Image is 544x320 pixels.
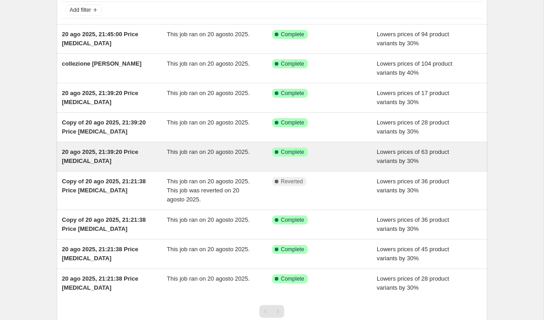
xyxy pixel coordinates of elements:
[377,90,449,105] span: Lowers prices of 17 product variants by 30%
[167,60,250,67] span: This job ran on 20 agosto 2025.
[281,275,304,282] span: Complete
[62,90,138,105] span: 20 ago 2025, 21:39:20 Price [MEDICAL_DATA]
[281,148,304,156] span: Complete
[377,148,449,164] span: Lowers prices of 63 product variants by 30%
[62,31,138,47] span: 20 ago 2025, 21:45:00 Price [MEDICAL_DATA]
[281,119,304,126] span: Complete
[377,246,449,262] span: Lowers prices of 45 product variants by 30%
[62,119,146,135] span: Copy of 20 ago 2025, 21:39:20 Price [MEDICAL_DATA]
[66,5,102,15] button: Add filter
[62,275,138,291] span: 20 ago 2025, 21:21:38 Price [MEDICAL_DATA]
[167,178,250,203] span: This job ran on 20 agosto 2025. This job was reverted on 20 agosto 2025.
[281,246,304,253] span: Complete
[377,216,449,232] span: Lowers prices of 36 product variants by 30%
[167,216,250,223] span: This job ran on 20 agosto 2025.
[62,178,146,194] span: Copy of 20 ago 2025, 21:21:38 Price [MEDICAL_DATA]
[167,31,250,38] span: This job ran on 20 agosto 2025.
[62,246,138,262] span: 20 ago 2025, 21:21:38 Price [MEDICAL_DATA]
[281,31,304,38] span: Complete
[281,90,304,97] span: Complete
[167,90,250,96] span: This job ran on 20 agosto 2025.
[62,216,146,232] span: Copy of 20 ago 2025, 21:21:38 Price [MEDICAL_DATA]
[377,60,452,76] span: Lowers prices of 104 product variants by 40%
[167,275,250,282] span: This job ran on 20 agosto 2025.
[167,119,250,126] span: This job ran on 20 agosto 2025.
[62,60,142,67] span: collezione [PERSON_NAME]
[259,305,284,318] nav: Pagination
[377,275,449,291] span: Lowers prices of 28 product variants by 30%
[281,216,304,224] span: Complete
[281,60,304,67] span: Complete
[281,178,303,185] span: Reverted
[70,6,91,14] span: Add filter
[377,178,449,194] span: Lowers prices of 36 product variants by 30%
[377,31,449,47] span: Lowers prices of 94 product variants by 30%
[167,246,250,253] span: This job ran on 20 agosto 2025.
[62,148,138,164] span: 20 ago 2025, 21:39:20 Price [MEDICAL_DATA]
[377,119,449,135] span: Lowers prices of 28 product variants by 30%
[167,148,250,155] span: This job ran on 20 agosto 2025.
